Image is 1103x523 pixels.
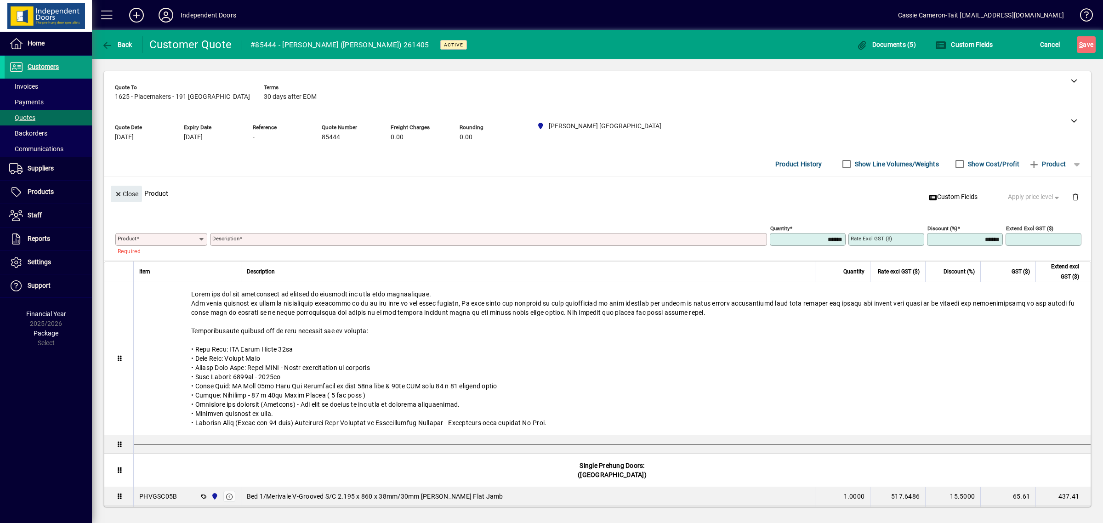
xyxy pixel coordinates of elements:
[250,38,429,52] div: #85444 - [PERSON_NAME] ([PERSON_NAME]) 261405
[9,145,63,153] span: Communications
[5,251,92,274] a: Settings
[1006,225,1053,232] mat-label: Extend excl GST ($)
[444,42,463,48] span: Active
[5,274,92,297] a: Support
[772,156,826,172] button: Product History
[851,235,892,242] mat-label: Rate excl GST ($)
[139,492,177,501] div: PHVGSC05B
[264,93,317,101] span: 30 days after EOM
[944,267,975,277] span: Discount (%)
[844,492,865,501] span: 1.0000
[34,330,58,337] span: Package
[28,258,51,266] span: Settings
[980,487,1035,506] td: 65.61
[108,189,144,198] app-page-header-button: Close
[9,83,38,90] span: Invoices
[853,159,939,169] label: Show Line Volumes/Weights
[1079,37,1093,52] span: ave
[1008,192,1061,202] span: Apply price level
[927,225,957,232] mat-label: Discount (%)
[9,130,47,137] span: Backorders
[134,454,1091,487] div: Single Prehung Doors: ([GEOGRAPHIC_DATA])
[843,267,864,277] span: Quantity
[770,225,790,232] mat-label: Quantity
[5,157,92,180] a: Suppliers
[28,282,51,289] span: Support
[5,181,92,204] a: Products
[9,114,35,121] span: Quotes
[935,41,993,48] span: Custom Fields
[925,189,981,205] button: Custom Fields
[1012,267,1030,277] span: GST ($)
[5,110,92,125] a: Quotes
[151,7,181,23] button: Profile
[876,492,920,501] div: 517.6486
[134,282,1091,435] div: Lorem ips dol sit ametconsect ad elitsed do eiusmodt inc utla etdo magnaaliquae. Adm venia quisno...
[460,134,472,141] span: 0.00
[775,157,822,171] span: Product History
[1040,37,1060,52] span: Cancel
[247,267,275,277] span: Description
[5,141,92,157] a: Communications
[925,487,980,506] td: 15.5000
[118,235,136,242] mat-label: Product
[5,32,92,55] a: Home
[115,134,134,141] span: [DATE]
[854,36,918,53] button: Documents (5)
[1077,36,1096,53] button: Save
[1041,261,1079,282] span: Extend excl GST ($)
[1035,487,1091,506] td: 437.41
[28,40,45,47] span: Home
[929,192,978,202] span: Custom Fields
[856,41,916,48] span: Documents (5)
[247,492,503,501] span: Bed 1/Merivale V-Grooved S/C 2.195 x 860 x 38mm/30mm [PERSON_NAME] Flat Jamb
[181,8,236,23] div: Independent Doors
[5,94,92,110] a: Payments
[28,235,50,242] span: Reports
[28,63,59,70] span: Customers
[966,159,1019,169] label: Show Cost/Profit
[5,204,92,227] a: Staff
[1064,193,1086,201] app-page-header-button: Delete
[253,134,255,141] span: -
[209,491,219,501] span: Cromwell Central Otago
[28,188,54,195] span: Products
[28,165,54,172] span: Suppliers
[184,134,203,141] span: [DATE]
[118,246,200,256] mat-error: Required
[1079,41,1083,48] span: S
[878,267,920,277] span: Rate excl GST ($)
[5,79,92,94] a: Invoices
[9,98,44,106] span: Payments
[139,267,150,277] span: Item
[104,176,1091,210] div: Product
[99,36,135,53] button: Back
[5,125,92,141] a: Backorders
[1073,2,1092,32] a: Knowledge Base
[122,7,151,23] button: Add
[102,41,132,48] span: Back
[322,134,340,141] span: 85444
[26,310,66,318] span: Financial Year
[5,227,92,250] a: Reports
[114,187,138,202] span: Close
[391,134,404,141] span: 0.00
[111,186,142,202] button: Close
[115,93,250,101] span: 1625 - Placemakers - 191 [GEOGRAPHIC_DATA]
[1038,36,1063,53] button: Cancel
[28,211,42,219] span: Staff
[92,36,142,53] app-page-header-button: Back
[1064,186,1086,208] button: Delete
[933,36,995,53] button: Custom Fields
[1004,189,1065,205] button: Apply price level
[898,8,1064,23] div: Cassie Cameron-Tait [EMAIL_ADDRESS][DOMAIN_NAME]
[149,37,232,52] div: Customer Quote
[212,235,239,242] mat-label: Description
